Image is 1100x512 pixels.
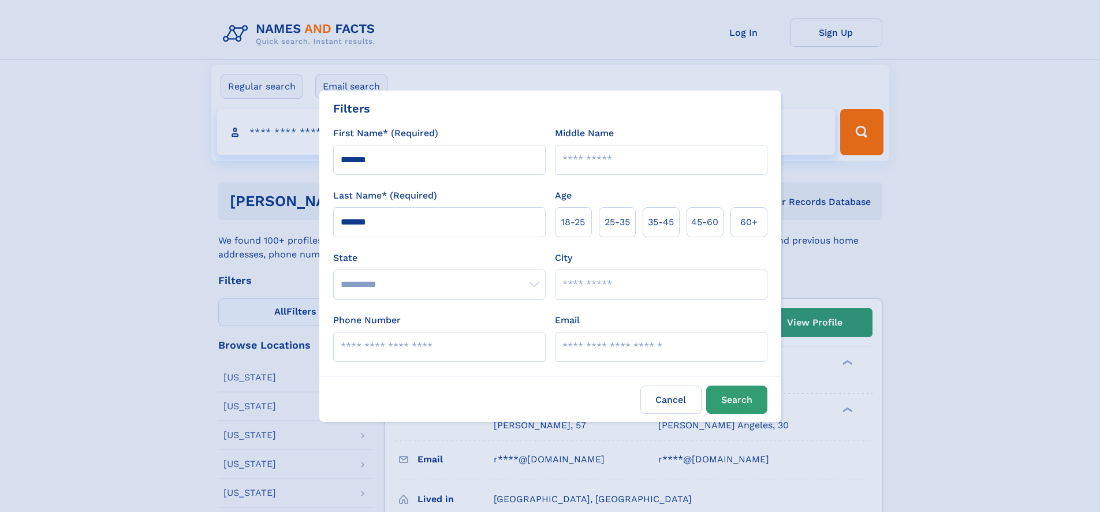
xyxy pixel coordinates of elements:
[640,386,702,414] label: Cancel
[333,126,438,140] label: First Name* (Required)
[333,251,546,265] label: State
[333,100,370,117] div: Filters
[648,215,674,229] span: 35‑45
[555,189,572,203] label: Age
[333,313,401,327] label: Phone Number
[740,215,758,229] span: 60+
[333,189,437,203] label: Last Name* (Required)
[555,313,580,327] label: Email
[555,251,572,265] label: City
[605,215,630,229] span: 25‑35
[706,386,767,414] button: Search
[691,215,718,229] span: 45‑60
[555,126,614,140] label: Middle Name
[561,215,585,229] span: 18‑25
